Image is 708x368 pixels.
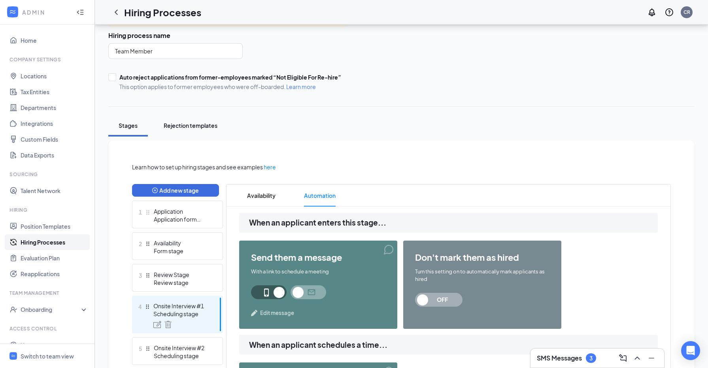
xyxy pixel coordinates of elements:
div: Hiring [9,207,87,213]
svg: UserCheck [9,305,17,313]
div: Sourcing [9,171,87,178]
span: plus-circle [152,188,158,193]
span: OFF [425,293,460,307]
div: Switch to team view [21,352,74,360]
svg: QuestionInfo [665,8,674,17]
h3: SMS Messages [537,354,582,362]
a: Learn more [286,83,316,90]
span: 1 [139,207,142,217]
div: Scheduling stage [154,352,211,360]
div: Access control [9,325,87,332]
a: Tax Entities [21,84,88,100]
span: don't mark them as hired [415,252,549,262]
a: Position Templates [21,218,88,234]
svg: ChevronUp [632,353,642,363]
div: Availability [154,239,211,247]
div: Application form stage [154,215,211,223]
div: Turn this setting on to automatically mark applicants as hired [415,268,549,283]
button: plus-circleAdd new stage [132,184,219,197]
a: Users [21,337,88,353]
div: Team Management [9,290,87,296]
div: Review stage [154,279,211,286]
div: Review Stage [154,271,211,279]
svg: Notifications [647,8,657,17]
button: ChevronUp [631,352,644,364]
svg: Drag [145,346,151,351]
svg: Collapse [76,8,84,16]
a: Talent Network [21,183,88,199]
span: Edit message [260,309,294,317]
a: Evaluation Plan [21,250,88,266]
div: With a link to schedule a meeting [251,268,385,275]
span: Availability [247,184,276,207]
a: Data Exports [21,147,88,163]
a: Locations [21,68,88,84]
a: here [264,163,276,171]
span: When an applicant schedules a time... [249,339,658,351]
a: Hiring Processes [21,234,88,250]
svg: Minimize [647,353,656,363]
div: Application [154,207,211,215]
span: send them a message [251,252,385,262]
button: Minimize [645,352,658,364]
svg: Drag [145,210,151,215]
div: 3 [589,355,593,362]
div: Open Intercom Messenger [681,341,700,360]
div: CR [683,9,690,15]
div: Scheduling stage [153,310,211,318]
div: Rejection templates [164,121,217,129]
a: Departments [21,100,88,116]
span: 5 [139,344,142,353]
span: When an applicant enters this stage... [249,217,658,229]
a: Home [21,32,88,48]
div: Stages [116,121,140,129]
div: ADMIN [22,8,69,16]
svg: WorkstreamLogo [11,353,16,359]
div: Company Settings [9,56,87,63]
a: Custom Fields [21,131,88,147]
div: Onsite Interview #1 [153,302,211,310]
svg: ChevronLeft [111,8,121,17]
div: Onboarding [21,305,81,313]
svg: Drag [145,273,151,278]
span: 4 [138,302,142,311]
svg: WorkstreamLogo [9,8,17,16]
button: ComposeMessage [617,352,629,364]
h3: Hiring process name [108,31,695,40]
a: Reapplications [21,266,88,282]
svg: Drag [145,241,151,247]
span: 2 [139,239,142,248]
span: Automation [304,184,336,207]
div: Onsite Interview #2 [154,344,211,352]
svg: ComposeMessage [618,353,628,363]
div: Auto reject applications from former-employees marked “Not Eligible For Re-hire” [119,73,341,81]
input: Name of hiring process [108,43,243,59]
span: 3 [139,271,142,280]
h1: Hiring Processes [124,6,201,19]
span: This option applies to former employees who were off-boarded. [119,83,341,91]
svg: Drag [145,304,150,309]
a: Integrations [21,116,88,131]
span: Learn how to set up hiring stages and see examples [132,163,263,171]
div: Form stage [154,247,211,255]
